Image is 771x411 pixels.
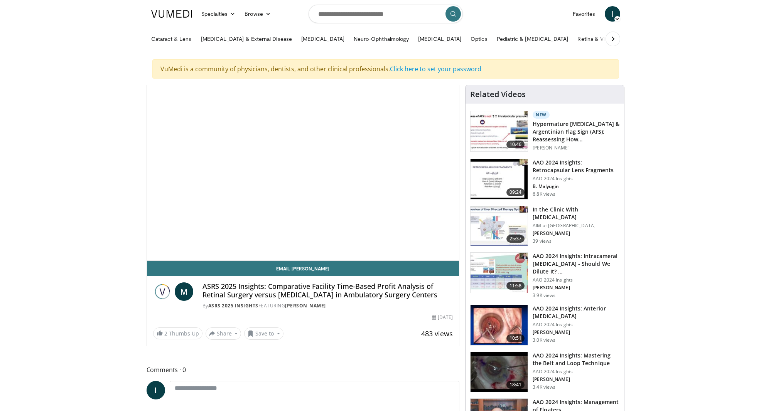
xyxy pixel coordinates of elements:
[533,329,619,336] p: [PERSON_NAME]
[506,334,525,342] span: 10:51
[471,253,528,293] img: de733f49-b136-4bdc-9e00-4021288efeb7.150x105_q85_crop-smart_upscale.jpg
[206,327,241,340] button: Share
[506,188,525,196] span: 09:24
[533,305,619,320] h3: AAO 2024 Insights: Anterior [MEDICAL_DATA]
[470,159,619,200] a: 09:24 AAO 2024 Insights: Retrocapsular Lens Fragments AAO 2024 Insights B. Malyugin 6.8K views
[605,6,620,22] a: I
[492,31,573,47] a: Pediatric & [MEDICAL_DATA]
[244,327,283,340] button: Save to
[533,285,619,291] p: [PERSON_NAME]
[151,10,192,18] img: VuMedi Logo
[175,282,193,301] a: M
[466,31,492,47] a: Optics
[147,261,459,276] a: Email [PERSON_NAME]
[533,120,619,143] h3: Hypermature [MEDICAL_DATA] & Argentinian Flag Sign (AFS): Reassessing How…
[164,330,167,337] span: 2
[533,191,555,197] p: 6.8K views
[197,6,240,22] a: Specialties
[147,85,459,261] video-js: Video Player
[533,369,619,375] p: AAO 2024 Insights
[533,376,619,382] p: [PERSON_NAME]
[533,223,619,229] p: AIM at [GEOGRAPHIC_DATA]
[573,31,625,47] a: Retina & Vitreous
[533,352,619,367] h3: AAO 2024 Insights: Mastering the Belt and Loop Technique
[533,111,550,119] p: New
[533,145,619,151] p: [PERSON_NAME]
[533,277,619,283] p: AAO 2024 Insights
[471,111,528,151] img: 40c8dcf9-ac14-45af-8571-bda4a5b229bd.150x105_q85_crop-smart_upscale.jpg
[153,327,202,339] a: 2 Thumbs Up
[506,235,525,243] span: 25:37
[533,159,619,174] h3: AAO 2024 Insights: Retrocapsular Lens Fragments
[470,206,619,247] a: 25:37 In the Clinic With [MEDICAL_DATA] AIM at [GEOGRAPHIC_DATA] [PERSON_NAME] 39 views
[471,305,528,345] img: fd942f01-32bb-45af-b226-b96b538a46e6.150x105_q85_crop-smart_upscale.jpg
[533,238,552,244] p: 39 views
[506,282,525,290] span: 11:58
[470,305,619,346] a: 10:51 AAO 2024 Insights: Anterior [MEDICAL_DATA] AAO 2024 Insights [PERSON_NAME] 3.0K views
[208,302,258,309] a: ASRS 2025 Insights
[533,322,619,328] p: AAO 2024 Insights
[240,6,275,22] a: Browse
[470,111,619,153] a: 10:46 New Hypermature [MEDICAL_DATA] & Argentinian Flag Sign (AFS): Reassessing How… [PERSON_NAME]
[506,381,525,389] span: 18:41
[285,302,326,309] a: [PERSON_NAME]
[202,282,453,299] h4: ASRS 2025 Insights: Comparative Facility Time-Based Profit Analysis of Retinal Surgery versus [ME...
[147,381,165,399] a: I
[196,31,297,47] a: [MEDICAL_DATA] & External Disease
[533,176,619,182] p: AAO 2024 Insights
[297,31,349,47] a: [MEDICAL_DATA]
[152,59,619,79] div: VuMedi is a community of physicians, dentists, and other clinical professionals.
[471,206,528,246] img: 79b7ca61-ab04-43f8-89ee-10b6a48a0462.150x105_q85_crop-smart_upscale.jpg
[470,252,619,299] a: 11:58 AAO 2024 Insights: Intracameral [MEDICAL_DATA] - Should We Dilute It? … AAO 2024 Insights [...
[309,5,463,23] input: Search topics, interventions
[471,352,528,392] img: 22a3a3a3-03de-4b31-bd81-a17540334f4a.150x105_q85_crop-smart_upscale.jpg
[533,384,555,390] p: 3.4K views
[390,65,481,73] a: Click here to set your password
[470,90,526,99] h4: Related Videos
[471,159,528,199] img: 01f52a5c-6a53-4eb2-8a1d-dad0d168ea80.150x105_q85_crop-smart_upscale.jpg
[568,6,600,22] a: Favorites
[153,282,172,301] img: ASRS 2025 Insights
[421,329,453,338] span: 483 views
[147,31,196,47] a: Cataract & Lens
[533,337,555,343] p: 3.0K views
[506,141,525,148] span: 10:46
[147,365,460,375] span: Comments 0
[533,252,619,275] h3: AAO 2024 Insights: Intracameral [MEDICAL_DATA] - Should We Dilute It? …
[432,314,453,321] div: [DATE]
[349,31,413,47] a: Neuro-Ophthalmology
[533,292,555,299] p: 3.9K views
[533,183,619,190] p: B. Malyugin
[470,352,619,393] a: 18:41 AAO 2024 Insights: Mastering the Belt and Loop Technique AAO 2024 Insights [PERSON_NAME] 3....
[533,230,619,237] p: [PERSON_NAME]
[533,206,619,221] h3: In the Clinic With [MEDICAL_DATA]
[413,31,466,47] a: [MEDICAL_DATA]
[202,302,453,309] div: By FEATURING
